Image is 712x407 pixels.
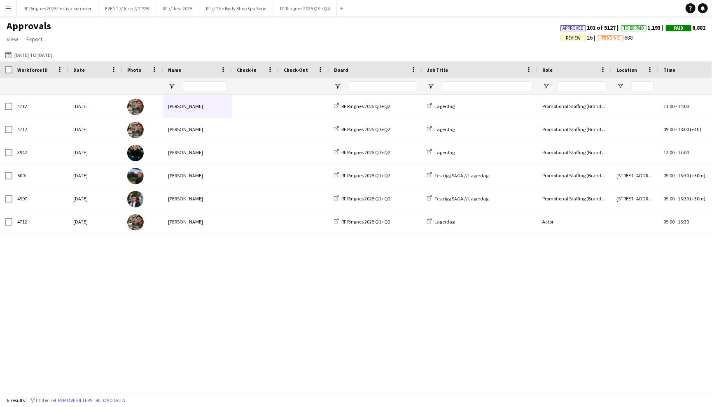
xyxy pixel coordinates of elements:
button: RF // Ikea 2025 [156,0,199,16]
button: RF // The Body Shop Spa Serie [199,0,273,16]
div: [STREET_ADDRESS] [612,187,658,210]
span: Date [73,67,85,73]
span: RF Ringnes 2025 Q1+Q2 [341,103,390,109]
button: Reload data [94,396,127,405]
span: Paid [674,26,684,31]
span: Lagerdag [434,126,455,132]
img: Ulrik Syversen [127,191,144,207]
span: 16:30 [678,195,689,202]
span: 09:00 [663,126,675,132]
span: 14:00 [678,103,689,109]
div: [PERSON_NAME] [163,95,232,118]
a: RF Ringnes 2025 Q1+Q2 [334,103,390,109]
div: Promotional Staffing (Brand Ambassadors) [537,187,612,210]
span: Check-Out [284,67,308,73]
span: - [675,172,677,179]
div: Actor [537,210,612,233]
span: Board [334,67,348,73]
span: Review [566,35,581,41]
div: [PERSON_NAME] [163,210,232,233]
a: Lagerdag [427,219,455,225]
button: Open Filter Menu [427,82,434,90]
span: 1 filter set [35,397,56,403]
span: 16:30 [678,172,689,179]
input: Board Filter Input [349,81,417,91]
a: RF Ringnes 2025 Q1+Q2 [334,126,390,132]
span: RF Ringnes 2025 Q1+Q2 [341,126,390,132]
a: Lagerdag [427,149,455,155]
div: [DATE] [68,210,122,233]
span: Location [616,67,637,73]
input: Role Filter Input [557,81,607,91]
input: Job Title Filter Input [442,81,532,91]
img: Christian Smelhus [127,168,144,184]
span: 17:00 [678,149,689,155]
span: (+30m) [690,172,705,179]
a: Lagerdag [427,103,455,109]
a: RF Ringnes 2025 Q1+Q2 [334,172,390,179]
span: Job Title [427,67,448,73]
div: [PERSON_NAME] [163,187,232,210]
span: 09:00 [663,172,675,179]
span: View [7,35,18,43]
img: Wilmer Borgnes [127,122,144,138]
span: - [675,149,677,155]
span: Role [542,67,553,73]
span: - [675,195,677,202]
button: Open Filter Menu [616,82,624,90]
div: 5001 [12,164,68,187]
span: (+30m) [690,195,705,202]
input: Name Filter Input [183,81,227,91]
div: [DATE] [68,164,122,187]
span: Workforce ID [17,67,48,73]
span: RF Ringnes 2025 Q1+Q2 [341,219,390,225]
span: 12:00 [663,149,675,155]
div: 4997 [12,187,68,210]
a: View [3,34,21,45]
div: [STREET_ADDRESS] [612,164,658,187]
img: Wilmer Borgnes [127,214,144,231]
div: [DATE] [68,118,122,141]
div: [DATE] [68,187,122,210]
span: 09:00 [663,219,675,225]
span: (+1h) [690,126,701,132]
div: 4712 [12,118,68,141]
div: Promotional Staffing (Brand Ambassadors) [537,141,612,164]
span: Lagerdag [434,219,455,225]
span: Testrigg SAGA // Lagerdag [434,195,488,202]
span: 101 of 5127 [560,24,621,31]
span: Photo [127,67,141,73]
span: - [675,126,677,132]
img: Kasper André Melås [127,145,144,161]
div: 4712 [12,210,68,233]
input: Location Filter Input [631,81,654,91]
button: RF Ringnes 2025 Festivalsommer [17,0,98,16]
button: Open Filter Menu [334,82,341,90]
span: 26 [560,34,598,41]
span: RF Ringnes 2025 Q1+Q2 [341,195,390,202]
span: Check-In [237,67,257,73]
button: Open Filter Menu [542,82,550,90]
span: 688 [598,34,633,41]
a: RF Ringnes 2025 Q1+Q2 [334,149,390,155]
span: Lagerdag [434,149,455,155]
span: - [675,103,677,109]
span: 09:00 [663,195,675,202]
span: 1,193 [621,24,666,31]
span: 18:00 [678,126,689,132]
span: Approved [563,26,584,31]
a: Testrigg SAGA // Lagerdag [427,172,488,179]
div: 3942 [12,141,68,164]
span: Name [168,67,181,73]
a: RF Ringnes 2025 Q1+Q2 [334,195,390,202]
span: 8,882 [666,24,705,31]
div: [DATE] [68,141,122,164]
div: Promotional Staffing (Brand Ambassadors) [537,95,612,118]
button: Open Filter Menu [168,82,175,90]
div: Promotional Staffing (Brand Ambassadors) [537,164,612,187]
span: Lagerdag [434,103,455,109]
div: [PERSON_NAME] [163,141,232,164]
button: RF Ringnes 2025 Q3 +Q4 [273,0,337,16]
span: - [675,219,677,225]
span: RF Ringnes 2025 Q1+Q2 [341,172,390,179]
